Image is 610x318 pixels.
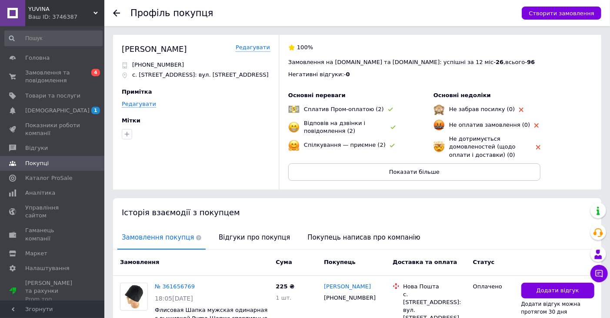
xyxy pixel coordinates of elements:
span: Покупець [324,259,356,265]
span: Налаштування [25,264,70,272]
span: Маркет [25,250,47,257]
img: rating-tag-type [390,144,395,148]
div: [PERSON_NAME] [122,44,187,54]
span: YUVINA [28,5,93,13]
span: 225 ₴ [276,283,294,290]
p: с. [STREET_ADDRESS]: вул. [STREET_ADDRESS] [132,71,269,79]
img: rating-tag-type [536,145,540,149]
span: Відгуки про покупця [214,227,294,249]
img: rating-tag-type [534,123,539,128]
div: Повернутися назад [113,10,120,17]
img: emoji [433,119,445,131]
span: Додати відгук можна протягом 30 дня [521,301,581,315]
span: 26 [496,59,503,65]
a: № 361656769 [155,283,195,290]
span: [DEMOGRAPHIC_DATA] [25,107,90,115]
img: emoji [433,141,445,152]
a: Фото товару [120,283,148,311]
span: Головна [25,54,50,62]
span: 1 [91,107,100,114]
span: Не забрав посилку (0) [449,106,515,112]
span: Негативні відгуки: - [288,71,346,78]
span: Замовлення покупця [117,227,206,249]
a: [PERSON_NAME] [324,283,371,291]
span: Доставка та оплата [393,259,457,265]
button: Створити замовлення [522,7,601,20]
span: Гаманець компанії [25,227,80,242]
button: Чат з покупцем [590,265,608,282]
span: Замовлення на [DOMAIN_NAME] та [DOMAIN_NAME]: успішні за 12 міс - , всього - [288,59,535,65]
span: Статус [473,259,495,265]
span: Основні недоліки [433,92,491,98]
span: Управління сайтом [25,204,80,220]
p: [PHONE_NUMBER] [132,61,184,69]
a: Редагувати [122,101,156,108]
span: Спілкування — приємне (2) [304,142,386,148]
span: Відповів на дзвінки і повідомлення (2) [304,120,365,134]
span: Показати більше [389,169,440,175]
img: rating-tag-type [388,108,393,112]
span: 4 [91,69,100,76]
img: emoji [288,122,300,133]
span: Примітка [122,88,152,95]
div: Оплачено [473,283,514,291]
span: Історія взаємодії з покупцем [122,208,240,217]
span: Показники роботи компанії [25,122,80,137]
span: Не оплатив замовлення (0) [449,122,530,128]
span: Аналітика [25,189,55,197]
div: [PHONE_NUMBER] [322,292,377,304]
img: emoji [288,140,300,151]
span: Замовлення та повідомлення [25,69,80,85]
span: Створити замовлення [529,10,594,17]
span: Товари та послуги [25,92,80,100]
span: Основні переваги [288,92,346,98]
span: Замовлення [120,259,159,265]
span: [PERSON_NAME] та рахунки [25,279,80,303]
img: rating-tag-type [391,125,396,129]
span: 0 [346,71,350,78]
span: 18:05[DATE] [155,295,193,302]
input: Пошук [4,30,103,46]
span: 100% [297,44,313,51]
span: Не дотримується домовленостей (щодо оплати і доставки) (0) [449,135,516,158]
img: emoji [288,104,300,115]
a: Редагувати [236,44,270,52]
span: Покупці [25,159,49,167]
div: Prom топ [25,295,80,303]
img: emoji [433,104,445,115]
button: Додати відгук [521,283,595,299]
span: Відгуки [25,144,48,152]
span: 96 [527,59,535,65]
div: Нова Пошта [403,283,466,291]
span: Cума [276,259,292,265]
span: 1 шт. [276,294,291,301]
span: Каталог ProSale [25,174,72,182]
button: Показати більше [288,163,540,181]
div: Ваш ID: 3746387 [28,13,104,21]
span: Покупець написав про компанію [303,227,425,249]
span: Мітки [122,117,140,124]
img: rating-tag-type [519,108,523,112]
span: Додати відгук [537,287,579,295]
span: Сплатив Пром-оплатою (2) [304,106,384,112]
h1: Профіль покупця [130,8,213,18]
img: Фото товару [124,283,144,310]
